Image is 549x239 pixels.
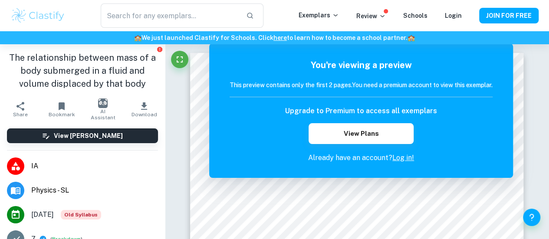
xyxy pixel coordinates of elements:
[230,80,493,90] h6: This preview contains only the first 2 pages. You need a premium account to view this exemplar.
[124,97,165,121] button: Download
[273,34,287,41] a: here
[101,3,240,28] input: Search for any exemplars...
[61,210,101,219] div: Starting from the May 2025 session, the Physics IA requirements have changed. It's OK to refer to...
[408,34,415,41] span: 🏫
[445,12,462,19] a: Login
[299,10,339,20] p: Exemplars
[523,209,540,226] button: Help and Feedback
[31,161,158,171] span: IA
[403,12,427,19] a: Schools
[54,131,123,141] h6: View [PERSON_NAME]
[230,59,493,72] h5: You're viewing a preview
[7,128,158,143] button: View [PERSON_NAME]
[7,51,158,90] h1: The relationship between mass of a body submerged in a fluid and volume displaced by that body
[61,210,101,219] span: Old Syllabus
[131,111,157,118] span: Download
[392,154,414,162] a: Log in!
[285,106,437,116] h6: Upgrade to Premium to access all exemplars
[134,34,141,41] span: 🏫
[82,97,124,121] button: AI Assistant
[309,123,414,144] button: View Plans
[479,8,539,23] button: JOIN FOR FREE
[2,33,547,43] h6: We just launched Clastify for Schools. Click to learn how to become a school partner.
[13,111,28,118] span: Share
[157,46,163,52] button: Report issue
[31,210,54,220] span: [DATE]
[10,7,66,24] img: Clastify logo
[171,51,188,68] button: Fullscreen
[31,185,158,196] span: Physics - SL
[88,108,118,121] span: AI Assistant
[41,97,82,121] button: Bookmark
[49,111,75,118] span: Bookmark
[356,11,386,21] p: Review
[230,153,493,163] p: Already have an account?
[98,98,108,108] img: AI Assistant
